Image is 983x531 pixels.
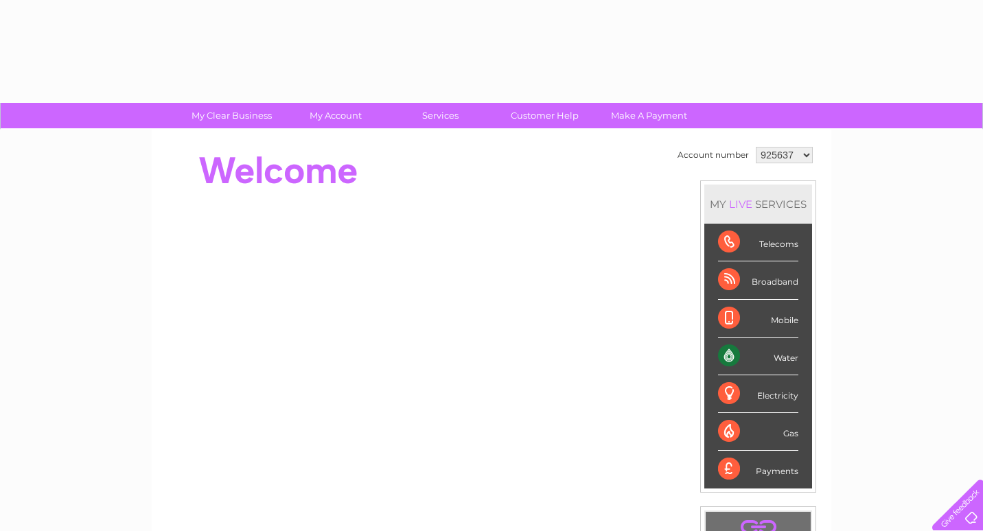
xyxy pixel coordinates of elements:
[592,103,706,128] a: Make A Payment
[718,261,798,299] div: Broadband
[279,103,393,128] a: My Account
[718,300,798,338] div: Mobile
[674,143,752,167] td: Account number
[175,103,288,128] a: My Clear Business
[488,103,601,128] a: Customer Help
[718,338,798,375] div: Water
[718,224,798,261] div: Telecoms
[718,451,798,488] div: Payments
[718,413,798,451] div: Gas
[726,198,755,211] div: LIVE
[704,185,812,224] div: MY SERVICES
[718,375,798,413] div: Electricity
[384,103,497,128] a: Services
